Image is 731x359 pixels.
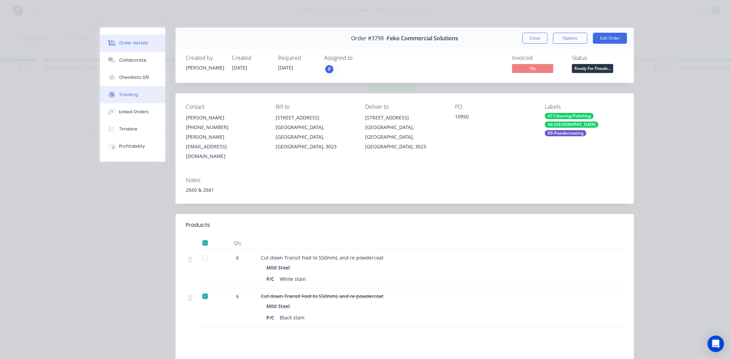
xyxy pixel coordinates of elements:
div: [PERSON_NAME] [186,113,265,123]
div: Invoiced [512,55,564,61]
div: P/C [266,313,277,323]
div: Qty [217,236,258,250]
div: Products [186,221,210,229]
span: Feko Commercial Solutions [387,35,458,42]
div: Created by [186,55,224,61]
span: 6 [236,254,239,261]
div: [PERSON_NAME][PHONE_NUMBER][PERSON_NAME][EMAIL_ADDRESS][DOMAIN_NAME] [186,113,265,161]
button: Options [553,33,587,44]
div: [PERSON_NAME][EMAIL_ADDRESS][DOMAIN_NAME] [186,132,265,161]
div: Bill to [276,104,354,110]
button: Order details [100,34,165,52]
div: Notes [186,177,624,183]
span: [DATE] [232,64,247,71]
button: Ready For Powde... [572,64,613,74]
span: 6 [236,293,239,300]
div: Tracking [119,92,138,98]
button: Close [522,33,548,44]
button: Tracking [100,86,165,103]
span: Cut down Transit Foot to 550mmL and re powdercoat [261,254,383,261]
div: [GEOGRAPHIC_DATA], [GEOGRAPHIC_DATA], [GEOGRAPHIC_DATA], 3023 [365,123,444,151]
div: Contact [186,104,265,110]
div: Open Intercom Messenger [708,336,724,352]
div: A7 Cleaning/Polishing [545,113,594,119]
div: [STREET_ADDRESS][GEOGRAPHIC_DATA], [GEOGRAPHIC_DATA], [GEOGRAPHIC_DATA], 3023 [276,113,354,151]
span: [DATE] [278,64,293,71]
button: P [324,64,335,74]
div: White stain [277,274,309,284]
button: Collaborate [100,52,165,69]
div: P/C [266,274,277,284]
div: Created [232,55,270,61]
span: Cut down Transit Foot to 550mmL and re powdercoat [261,293,383,299]
button: Timeline [100,120,165,138]
div: [PERSON_NAME] [186,64,224,71]
div: [PHONE_NUMBER] [186,123,265,132]
div: [STREET_ADDRESS] [365,113,444,123]
div: PO [455,104,534,110]
div: [STREET_ADDRESS][GEOGRAPHIC_DATA], [GEOGRAPHIC_DATA], [GEOGRAPHIC_DATA], 3023 [365,113,444,151]
div: A9-Powdercoating [545,130,586,136]
div: [STREET_ADDRESS] [276,113,354,123]
div: [GEOGRAPHIC_DATA], [GEOGRAPHIC_DATA], [GEOGRAPHIC_DATA], 3023 [276,123,354,151]
span: Order #3798 - [351,35,387,42]
div: 10950 [455,113,534,123]
div: Assigned to [324,55,393,61]
button: Profitability [100,138,165,155]
div: Order details [119,40,148,46]
div: Black stain [277,313,307,323]
div: Timeline [119,126,137,132]
div: Collaborate [119,57,146,63]
div: Profitability [119,143,145,149]
div: Mild Steel [266,301,293,311]
div: Deliver to [365,104,444,110]
div: Status [572,55,624,61]
span: No [512,64,553,73]
button: Checklists 0/0 [100,69,165,86]
div: Mild Steel [266,263,293,273]
div: Required [278,55,316,61]
div: Linked Orders [119,109,149,115]
div: Labels [545,104,624,110]
div: 2660 & 2661 [186,186,624,193]
button: Linked Orders [100,103,165,120]
div: Checklists 0/0 [119,74,149,81]
span: Ready For Powde... [572,64,613,73]
button: Edit Order [593,33,627,44]
div: A8-[GEOGRAPHIC_DATA] [545,122,598,128]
